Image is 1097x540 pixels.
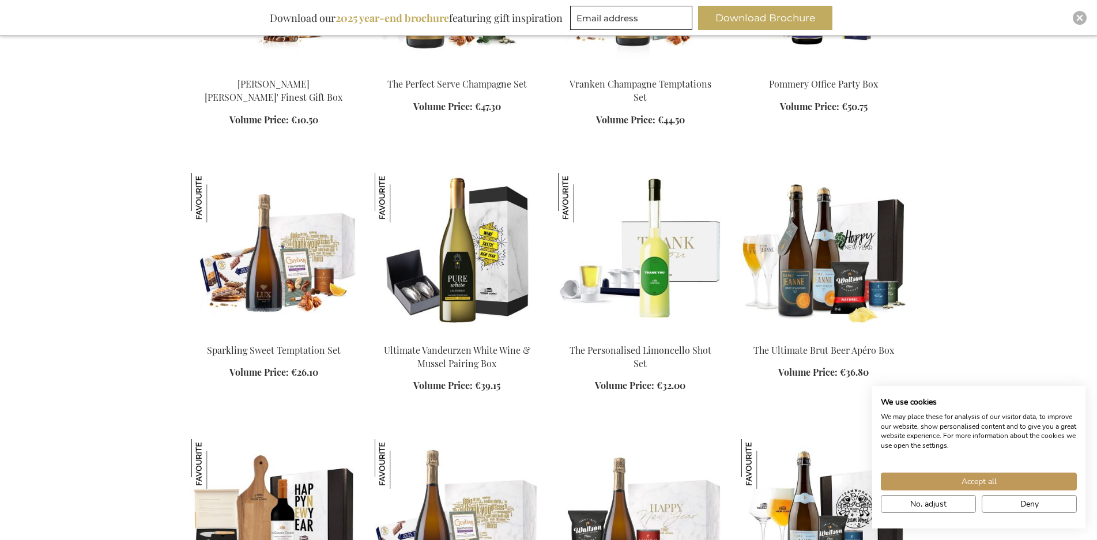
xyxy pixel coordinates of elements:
[1020,498,1039,510] span: Deny
[910,498,947,510] span: No, adjust
[384,344,530,369] a: Ultimate Vandeurzen White Wine & Mussel Pairing Box
[229,366,318,379] a: Volume Price: €26.10
[191,330,356,341] a: Sparkling Sweet Temptation Set Sparkling Sweet Temptation Set
[475,379,500,391] span: €39.15
[570,344,711,369] a: The Personalised Limoncello Shot Set
[881,412,1077,451] p: We may place these for analysis of our visitor data, to improve our website, show personalised co...
[558,330,723,341] a: The Personalised Limoncello Shot Set The Personalised Limoncello Shot Set
[413,100,473,112] span: Volume Price:
[658,114,685,126] span: €44.50
[881,495,976,513] button: Adjust cookie preferences
[780,100,839,112] span: Volume Price:
[205,78,342,103] a: [PERSON_NAME] [PERSON_NAME]' Finest Gift Box
[842,100,868,112] span: €50.75
[191,63,356,74] a: Jules Destrooper Jules' Finest Gift Box
[698,6,832,30] button: Download Brochure
[881,397,1077,407] h2: We use cookies
[595,379,654,391] span: Volume Price:
[335,11,449,25] b: 2025 year-end brochure
[229,366,289,378] span: Volume Price:
[207,344,341,356] a: Sparkling Sweet Temptation Set
[881,473,1077,490] button: Accept all cookies
[375,330,540,341] a: Ultimate Vandeurzen White Wine & Mussel Pairing Box Ultimate Vandeurzen White Wine & Mussel Pairi...
[265,6,568,30] div: Download our featuring gift inspiration
[475,100,501,112] span: €47.30
[982,495,1077,513] button: Deny all cookies
[769,78,878,90] a: Pommery Office Party Box
[291,366,318,378] span: €26.10
[558,63,723,74] a: Vranken Champagne Temptations Set
[558,173,723,334] img: The Personalised Limoncello Shot Set
[413,379,500,392] a: Volume Price: €39.15
[596,114,655,126] span: Volume Price:
[657,379,685,391] span: €32.00
[778,366,838,378] span: Volume Price:
[375,173,540,334] img: Ultimate Vandeurzen White Wine & Mussel Pairing Box
[375,63,540,74] a: The Perfect Serve Champagne Set
[570,78,711,103] a: Vranken Champagne Temptations Set
[375,439,424,489] img: Sparkling Temptations Box
[753,344,894,356] a: The Ultimate Brut Beer Apéro Box
[229,114,318,127] a: Volume Price: €10.50
[413,379,473,391] span: Volume Price:
[570,6,692,30] input: Email address
[191,173,241,222] img: Sparkling Sweet Temptation Set
[413,100,501,114] a: Volume Price: €47.30
[387,78,527,90] a: The Perfect Serve Champagne Set
[375,173,424,222] img: Ultimate Vandeurzen White Wine & Mussel Pairing Box
[741,439,791,489] img: Dame Jeanne Brut Beer Apéro Box With Personalised Glasses
[291,114,318,126] span: €10.50
[595,379,685,392] a: Volume Price: €32.00
[741,63,906,74] a: Pommery Office Party Box
[741,330,906,341] a: The Ultimate Champagne Beer Apéro Box
[840,366,869,378] span: €36.80
[229,114,289,126] span: Volume Price:
[191,439,241,489] img: Cheese & Wine Lovers Box
[596,114,685,127] a: Volume Price: €44.50
[962,475,997,488] span: Accept all
[778,366,869,379] a: Volume Price: €36.80
[1073,11,1087,25] div: Close
[558,173,608,222] img: The Personalised Limoncello Shot Set
[1076,14,1083,21] img: Close
[570,6,696,33] form: marketing offers and promotions
[780,100,868,114] a: Volume Price: €50.75
[741,173,906,334] img: The Ultimate Champagne Beer Apéro Box
[191,173,356,334] img: Sparkling Sweet Temptation Set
